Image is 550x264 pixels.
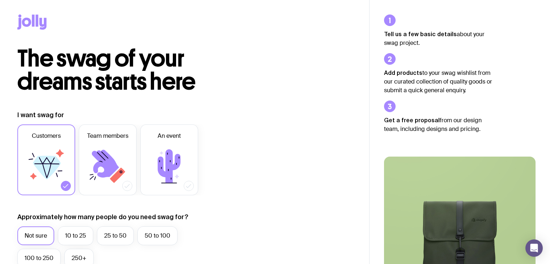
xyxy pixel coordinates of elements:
label: I want swag for [17,111,64,119]
label: 10 to 25 [58,226,93,245]
strong: Get a free proposal [384,117,440,123]
label: Not sure [17,226,54,245]
label: 25 to 50 [97,226,134,245]
span: Customers [32,132,61,140]
span: An event [158,132,181,140]
div: Open Intercom Messenger [525,239,543,257]
label: Approximately how many people do you need swag for? [17,213,188,221]
strong: Add products [384,69,422,76]
span: The swag of your dreams starts here [17,44,196,96]
strong: Tell us a few basic details [384,31,457,37]
label: 50 to 100 [137,226,178,245]
p: from our design team, including designs and pricing. [384,116,493,133]
p: to your swag wishlist from our curated collection of quality goods or submit a quick general enqu... [384,68,493,95]
p: about your swag project. [384,30,493,47]
span: Team members [87,132,128,140]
